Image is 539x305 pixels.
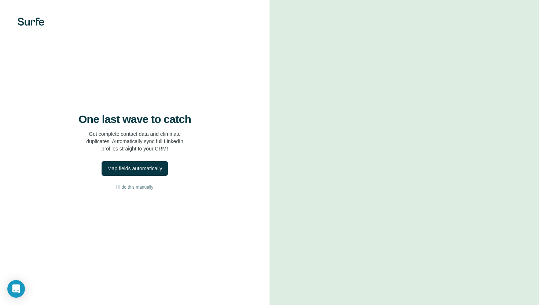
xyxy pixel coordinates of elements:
[18,18,44,26] img: Surfe's logo
[15,182,255,193] button: I’ll do this manually
[86,130,183,152] p: Get complete contact data and eliminate duplicates. Automatically sync full LinkedIn profiles str...
[7,280,25,298] div: Open Intercom Messenger
[78,113,191,126] h4: One last wave to catch
[107,165,162,172] div: Map fields automatically
[116,184,153,190] span: I’ll do this manually
[102,161,168,176] button: Map fields automatically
